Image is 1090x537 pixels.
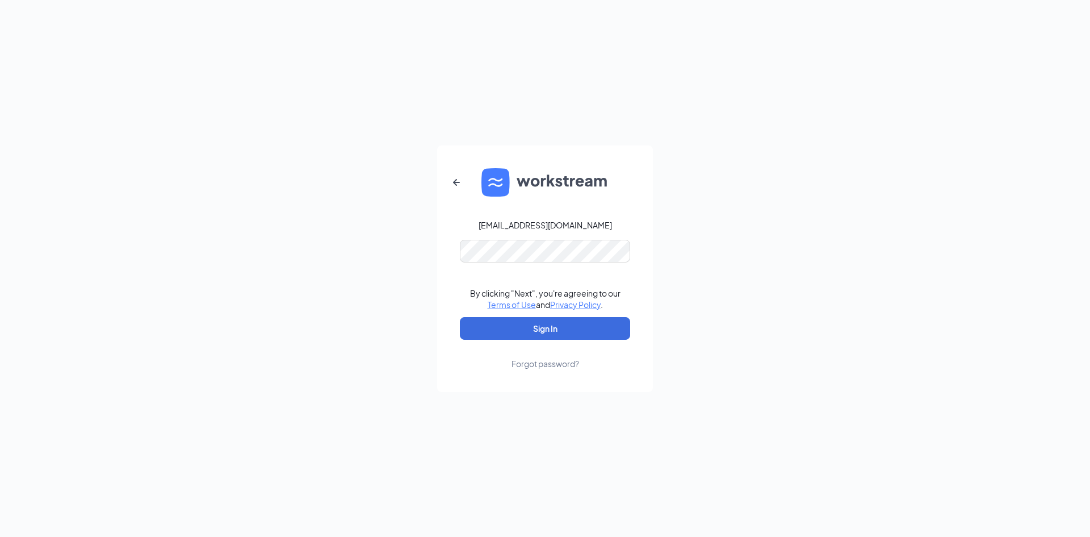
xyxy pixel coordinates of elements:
[512,340,579,369] a: Forgot password?
[470,288,621,310] div: By clicking "Next", you're agreeing to our and .
[488,299,536,310] a: Terms of Use
[481,168,609,197] img: WS logo and Workstream text
[512,358,579,369] div: Forgot password?
[443,169,470,196] button: ArrowLeftNew
[550,299,601,310] a: Privacy Policy
[450,176,463,189] svg: ArrowLeftNew
[460,317,630,340] button: Sign In
[479,219,612,231] div: [EMAIL_ADDRESS][DOMAIN_NAME]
